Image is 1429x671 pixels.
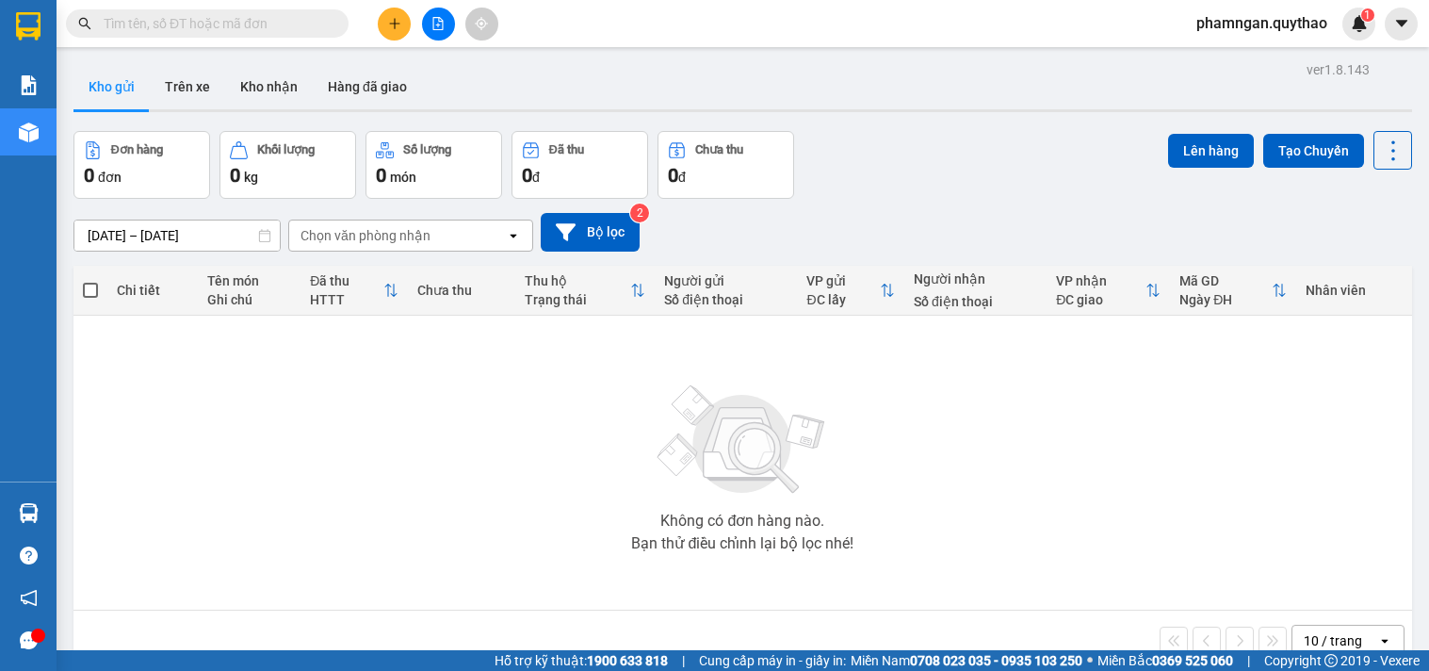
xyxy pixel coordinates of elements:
button: Lên hàng [1168,134,1254,168]
div: Đơn hàng [111,143,163,156]
span: 0 [376,164,386,187]
button: Số lượng0món [365,131,502,199]
strong: 0369 525 060 [1152,653,1233,668]
span: copyright [1324,654,1338,667]
div: Chưa thu [695,143,743,156]
span: aim [475,17,488,30]
th: Toggle SortBy [300,266,408,316]
div: Ngày ĐH [1179,292,1272,307]
span: 0 [230,164,240,187]
span: | [682,650,685,671]
span: phamngan.quythao [1181,11,1342,35]
svg: open [506,228,521,243]
div: Người nhận [914,271,1037,286]
button: Chưa thu0đ [658,131,794,199]
div: Ghi chú [207,292,291,307]
span: Miền Bắc [1097,650,1233,671]
div: HTTT [310,292,383,307]
div: Số điện thoại [914,294,1037,309]
sup: 1 [1361,8,1374,22]
span: 0 [668,164,678,187]
span: Hỗ trợ kỹ thuật: [495,650,668,671]
button: Kho gửi [73,64,150,109]
button: Kho nhận [225,64,313,109]
div: VP gửi [806,273,880,288]
div: Bạn thử điều chỉnh lại bộ lọc nhé! [631,536,853,551]
div: VP nhận [1056,273,1145,288]
span: notification [20,589,38,607]
button: Tạo Chuyến [1263,134,1364,168]
div: Chi tiết [117,283,188,298]
span: đ [678,170,686,185]
div: Thu hộ [525,273,631,288]
span: 0 [84,164,94,187]
th: Toggle SortBy [1047,266,1170,316]
button: Trên xe [150,64,225,109]
div: Chọn văn phòng nhận [300,226,430,245]
div: 10 / trang [1304,631,1362,650]
button: Bộ lọc [541,213,640,252]
button: plus [378,8,411,41]
img: solution-icon [19,75,39,95]
img: warehouse-icon [19,123,39,142]
strong: 0708 023 035 - 0935 103 250 [910,653,1082,668]
span: Cung cấp máy in - giấy in: [699,650,846,671]
th: Toggle SortBy [515,266,656,316]
span: | [1247,650,1250,671]
span: caret-down [1393,15,1410,32]
div: Mã GD [1179,273,1272,288]
span: plus [388,17,401,30]
div: Người gửi [664,273,788,288]
div: Tên món [207,273,291,288]
th: Toggle SortBy [797,266,904,316]
button: Hàng đã giao [313,64,422,109]
span: món [390,170,416,185]
img: warehouse-icon [19,503,39,523]
div: ĐC giao [1056,292,1145,307]
button: Khối lượng0kg [219,131,356,199]
input: Tìm tên, số ĐT hoặc mã đơn [104,13,326,34]
div: Số điện thoại [664,292,788,307]
img: icon-new-feature [1351,15,1368,32]
button: Đã thu0đ [512,131,648,199]
sup: 2 [630,204,649,222]
th: Toggle SortBy [1170,266,1296,316]
div: Khối lượng [257,143,315,156]
div: Đã thu [549,143,584,156]
div: Nhân viên [1306,283,1402,298]
img: svg+xml;base64,PHN2ZyBjbGFzcz0ibGlzdC1wbHVnX19zdmciIHhtbG5zPSJodHRwOi8vd3d3LnczLm9yZy8yMDAwL3N2Zy... [648,374,836,506]
button: Đơn hàng0đơn [73,131,210,199]
svg: open [1377,633,1392,648]
span: question-circle [20,547,38,565]
span: 1 [1364,8,1371,22]
input: Select a date range. [74,221,280,251]
span: search [78,17,91,30]
button: aim [465,8,498,41]
div: ver 1.8.143 [1307,59,1370,80]
span: Miền Nam [851,650,1082,671]
div: Số lượng [403,143,451,156]
span: 0 [522,164,532,187]
div: Trạng thái [525,292,631,307]
button: caret-down [1385,8,1418,41]
div: Đã thu [310,273,383,288]
span: message [20,631,38,649]
span: file-add [431,17,445,30]
span: kg [244,170,258,185]
div: Không có đơn hàng nào. [660,514,824,529]
span: đ [532,170,540,185]
button: file-add [422,8,455,41]
span: đơn [98,170,122,185]
span: ⚪️ [1087,657,1093,664]
div: Chưa thu [417,283,506,298]
strong: 1900 633 818 [587,653,668,668]
img: logo-vxr [16,12,41,41]
div: ĐC lấy [806,292,880,307]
